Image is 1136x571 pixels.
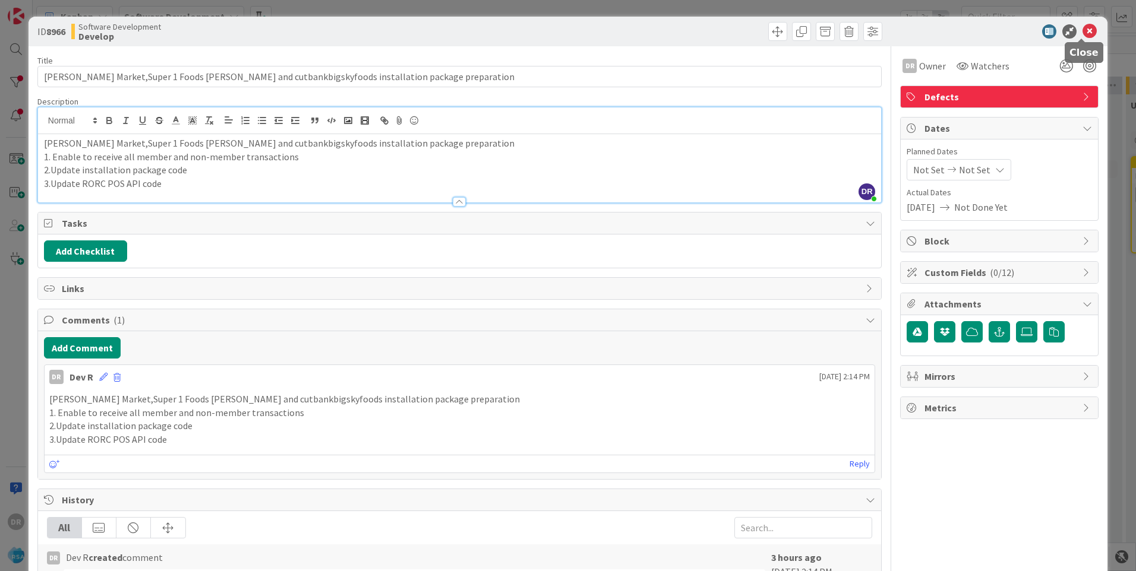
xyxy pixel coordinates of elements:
[913,163,945,177] span: Not Set
[924,90,1077,104] span: Defects
[37,96,78,107] span: Description
[47,551,60,564] div: DR
[44,150,875,164] p: 1. Enable to receive all member and non-member transactions
[62,493,860,507] span: History
[819,370,870,383] span: [DATE] 2:14 PM
[62,313,860,327] span: Comments
[49,406,870,420] p: 1. Enable to receive all member and non-member transactions
[49,370,64,384] div: DR
[959,163,990,177] span: Not Set
[89,551,122,563] b: created
[44,137,875,150] p: [PERSON_NAME] Market,Super 1 Foods [PERSON_NAME] and cutbankbigskyfoods installation package prep...
[37,24,65,39] span: ID
[903,59,917,73] div: DR
[49,392,870,406] p: [PERSON_NAME] Market,Super 1 Foods [PERSON_NAME] and cutbankbigskyfoods installation package prep...
[62,216,860,230] span: Tasks
[49,433,870,446] p: 3.Update RORC POS API code
[44,163,875,177] p: 2.Update installation package code
[924,369,1077,383] span: Mirrors
[771,551,822,563] b: 3 hours ago
[78,31,161,41] b: Develop
[46,26,65,37] b: 8966
[924,265,1077,280] span: Custom Fields
[37,55,53,66] label: Title
[924,234,1077,248] span: Block
[907,186,1092,199] span: Actual Dates
[70,370,93,384] div: Dev R
[44,177,875,191] p: 3.Update RORC POS API code
[78,22,161,31] span: Software Development
[924,121,1077,135] span: Dates
[919,59,946,73] span: Owner
[48,518,82,538] div: All
[859,183,875,200] span: DR
[44,240,127,262] button: Add Checklist
[44,337,121,359] button: Add Comment
[907,145,1092,158] span: Planned Dates
[734,517,872,538] input: Search...
[954,200,1008,214] span: Not Done Yet
[66,550,163,564] span: Dev R comment
[37,66,882,87] input: type card name here...
[49,419,870,433] p: 2.Update installation package code
[971,59,1009,73] span: Watchers
[850,456,870,471] a: Reply
[62,281,860,296] span: Links
[990,267,1014,278] span: ( 0/12 )
[1069,47,1099,58] h5: Close
[907,200,935,214] span: [DATE]
[924,401,1077,415] span: Metrics
[924,297,1077,311] span: Attachments
[113,314,125,326] span: ( 1 )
